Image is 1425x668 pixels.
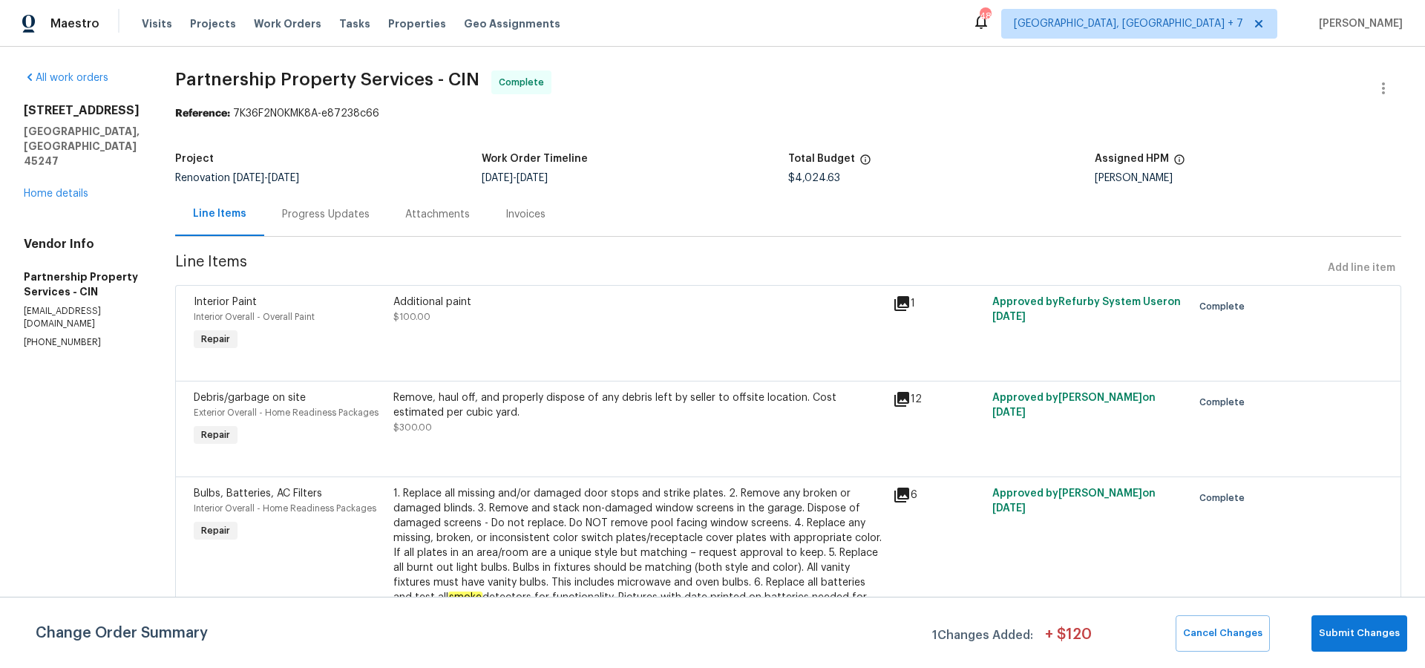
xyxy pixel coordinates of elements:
a: Home details [24,189,88,199]
h5: [GEOGRAPHIC_DATA], [GEOGRAPHIC_DATA] 45247 [24,124,140,168]
div: 1. Replace all missing and/or damaged door stops and strike plates. 2. Remove any broken or damag... [393,486,884,635]
div: Remove, haul off, and properly dispose of any debris left by seller to offsite location. Cost est... [393,390,884,420]
h2: [STREET_ADDRESS] [24,103,140,118]
span: [DATE] [992,503,1026,514]
div: 1 [893,295,983,312]
span: $100.00 [393,312,430,321]
span: Repair [195,428,236,442]
span: The total cost of line items that have been proposed by Opendoor. This sum includes line items th... [859,154,871,173]
span: [DATE] [233,173,264,183]
b: Reference: [175,108,230,119]
span: Repair [195,523,236,538]
span: The hpm assigned to this work order. [1173,154,1185,173]
span: Debris/garbage on site [194,393,306,403]
span: Tasks [339,19,370,29]
span: Bulbs, Batteries, AC Filters [194,488,322,499]
span: - [233,173,299,183]
h5: Total Budget [788,154,855,164]
p: [EMAIL_ADDRESS][DOMAIN_NAME] [24,305,140,330]
div: Attachments [405,207,470,222]
h4: Vendor Info [24,237,140,252]
span: Work Orders [254,16,321,31]
em: smoke [448,592,482,603]
span: [DATE] [517,173,548,183]
span: Complete [1199,491,1251,505]
span: Submit Changes [1319,625,1400,642]
div: Invoices [505,207,546,222]
span: Complete [499,75,550,90]
a: All work orders [24,73,108,83]
span: Approved by Refurby System User on [992,297,1181,322]
span: - [482,173,548,183]
button: Submit Changes [1311,615,1407,652]
div: 7K36F2N0KMK8A-e87238c66 [175,106,1401,121]
p: [PHONE_NUMBER] [24,336,140,349]
span: Line Items [175,255,1322,282]
span: Geo Assignments [464,16,560,31]
div: 6 [893,486,983,504]
span: Complete [1199,395,1251,410]
span: Exterior Overall - Home Readiness Packages [194,408,379,417]
span: Maestro [50,16,99,31]
span: Change Order Summary [36,615,208,652]
h5: Assigned HPM [1095,154,1169,164]
span: [DATE] [268,173,299,183]
span: $300.00 [393,423,432,432]
span: Repair [195,332,236,347]
span: Interior Paint [194,297,257,307]
span: Partnership Property Services - CIN [175,71,479,88]
span: Renovation [175,173,299,183]
div: 12 [893,390,983,408]
span: Interior Overall - Home Readiness Packages [194,504,376,513]
h5: Project [175,154,214,164]
h5: Work Order Timeline [482,154,588,164]
span: [DATE] [482,173,513,183]
span: Cancel Changes [1183,625,1262,642]
div: 48 [980,9,990,24]
span: [GEOGRAPHIC_DATA], [GEOGRAPHIC_DATA] + 7 [1014,16,1243,31]
div: [PERSON_NAME] [1095,173,1401,183]
span: Approved by [PERSON_NAME] on [992,488,1156,514]
span: Interior Overall - Overall Paint [194,312,315,321]
span: + $ 120 [1045,627,1092,652]
h5: Partnership Property Services - CIN [24,269,140,299]
span: [DATE] [992,312,1026,322]
span: Approved by [PERSON_NAME] on [992,393,1156,418]
span: Projects [190,16,236,31]
div: Line Items [193,206,246,221]
span: Properties [388,16,446,31]
button: Cancel Changes [1176,615,1270,652]
span: Visits [142,16,172,31]
span: [PERSON_NAME] [1313,16,1403,31]
span: Complete [1199,299,1251,314]
span: 1 Changes Added: [932,621,1033,652]
div: Progress Updates [282,207,370,222]
span: $4,024.63 [788,173,840,183]
div: Additional paint [393,295,884,310]
span: [DATE] [992,407,1026,418]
